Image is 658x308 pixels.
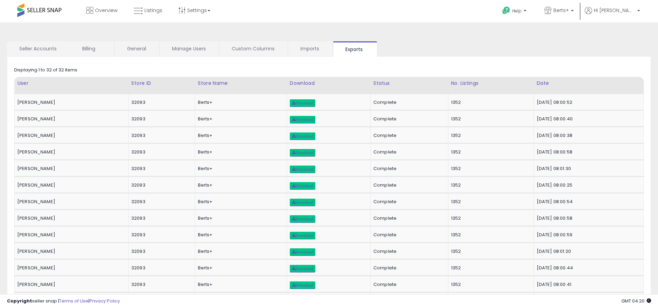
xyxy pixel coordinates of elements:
span: Download [292,217,313,221]
a: Download [290,265,315,272]
div: [PERSON_NAME] [17,281,123,288]
div: Berts+ [198,116,282,122]
div: Complete [373,199,443,205]
div: [DATE] 08:00:38 [537,132,638,139]
div: 32093 [131,99,190,106]
span: Hi [PERSON_NAME] [594,7,635,14]
span: Download [292,167,313,171]
a: Download [290,99,315,107]
span: Download [292,234,313,238]
div: 1352 [451,265,528,271]
div: [PERSON_NAME] [17,99,123,106]
div: Complete [373,281,443,288]
span: Download [292,267,313,271]
a: Download [290,199,315,206]
div: 32093 [131,215,190,221]
div: [DATE] 08:00:25 [537,182,638,188]
a: Seller Accounts [7,41,69,56]
div: Berts+ [198,281,282,288]
i: Get Help [502,6,511,15]
div: 1352 [451,199,528,205]
div: Displaying 1 to 32 of 32 items [14,67,77,73]
div: Complete [373,166,443,172]
a: Download [290,248,315,256]
div: Store Name [198,80,284,87]
div: 1352 [451,182,528,188]
div: 1352 [451,215,528,221]
div: 32093 [131,132,190,139]
div: [PERSON_NAME] [17,132,123,139]
div: 32093 [131,232,190,238]
div: [DATE] 08:00:59 [537,232,638,238]
a: Download [290,215,315,223]
div: [PERSON_NAME] [17,232,123,238]
a: General [115,41,159,56]
div: 32093 [131,265,190,271]
a: Exports [333,41,377,57]
span: Help [512,8,522,14]
div: 1352 [451,166,528,172]
span: Download [292,134,313,138]
a: Manage Users [160,41,218,56]
div: No. Listings [451,80,531,87]
a: Download [290,166,315,173]
a: Help [497,1,533,22]
div: User [17,80,125,87]
div: [PERSON_NAME] [17,116,123,122]
div: 32093 [131,248,190,255]
div: seller snap | | [7,298,120,305]
div: [DATE] 08:00:54 [537,199,638,205]
div: Berts+ [198,232,282,238]
div: Berts+ [198,149,282,155]
div: [DATE] 08:00:41 [537,281,638,288]
div: 1352 [451,116,528,122]
div: Berts+ [198,215,282,221]
span: Download [292,250,313,254]
div: Complete [373,232,443,238]
div: 32093 [131,182,190,188]
div: [DATE] 08:00:52 [537,99,638,106]
a: Download [290,182,315,190]
div: Complete [373,182,443,188]
div: Berts+ [198,248,282,255]
div: Complete [373,265,443,271]
div: [DATE] 08:01:30 [537,166,638,172]
div: Complete [373,116,443,122]
span: Download [292,101,313,105]
strong: Copyright [7,298,32,304]
div: [DATE] 08:00:58 [537,149,638,155]
div: Complete [373,99,443,106]
span: 2025-08-13 04:20 GMT [621,298,651,304]
div: [PERSON_NAME] [17,166,123,172]
span: Download [292,200,313,205]
div: Complete [373,248,443,255]
div: Date [537,80,641,87]
div: Complete [373,215,443,221]
div: Complete [373,149,443,155]
div: 32093 [131,149,190,155]
div: 1352 [451,132,528,139]
a: Imports [288,41,332,56]
div: Status [373,80,445,87]
a: Download [290,149,315,157]
div: [PERSON_NAME] [17,265,123,271]
a: Download [290,116,315,123]
span: Berts+ [553,7,569,14]
div: Store ID [131,80,192,87]
a: Custom Columns [219,41,287,56]
div: [PERSON_NAME] [17,149,123,155]
div: [DATE] 08:01:20 [537,248,638,255]
div: Berts+ [198,199,282,205]
div: Berts+ [198,99,282,106]
div: Download [290,80,368,87]
div: Complete [373,132,443,139]
div: Berts+ [198,166,282,172]
div: [PERSON_NAME] [17,215,123,221]
div: 1352 [451,149,528,155]
span: Overview [95,7,117,14]
div: [PERSON_NAME] [17,199,123,205]
div: Berts+ [198,182,282,188]
div: 1352 [451,281,528,288]
a: Terms of Use [59,298,88,304]
div: Berts+ [198,132,282,139]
